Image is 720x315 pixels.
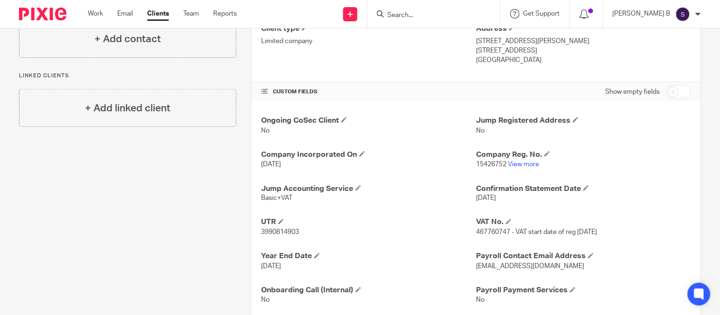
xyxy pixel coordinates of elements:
[88,9,103,18] a: Work
[183,9,199,18] a: Team
[476,150,691,160] h4: Company Reg. No.
[476,195,496,202] span: [DATE]
[476,217,691,227] h4: VAT No.
[476,46,691,55] p: [STREET_ADDRESS]
[85,101,170,116] h4: + Add linked client
[261,297,270,304] span: No
[94,32,161,46] h4: + Add contact
[261,116,476,126] h4: Ongoing CoSec Client
[261,127,270,134] span: No
[261,229,299,236] span: 3990814903
[476,116,691,126] h4: Jump Registered Address
[476,297,485,304] span: No
[147,9,169,18] a: Clients
[261,263,281,270] span: [DATE]
[476,127,485,134] span: No
[476,55,691,65] p: [GEOGRAPHIC_DATA]
[675,7,691,22] img: svg%3E
[476,36,691,46] p: [STREET_ADDRESS][PERSON_NAME]
[213,9,237,18] a: Reports
[476,286,691,296] h4: Payroll Payment Services
[476,24,691,34] h4: Address
[261,24,476,34] h4: Client type
[613,9,671,18] p: [PERSON_NAME] B
[476,263,584,270] span: [EMAIL_ADDRESS][DOMAIN_NAME]
[261,217,476,227] h4: UTR
[606,87,660,97] label: Show empty fields
[261,161,281,168] span: [DATE]
[117,9,133,18] a: Email
[261,252,476,261] h4: Year End Date
[261,150,476,160] h4: Company Incorporated On
[261,184,476,194] h4: Jump Accounting Service
[386,11,472,20] input: Search
[476,252,691,261] h4: Payroll Contact Email Address
[261,88,476,96] h4: CUSTOM FIELDS
[476,229,597,236] span: 467760747 - VAT start date of reg [DATE]
[19,72,236,80] p: Linked clients
[524,10,560,17] span: Get Support
[508,161,539,168] a: View more
[19,8,66,20] img: Pixie
[476,161,506,168] span: 15426752
[261,286,476,296] h4: Onboarding Call (Internal)
[476,184,691,194] h4: Confirmation Statement Date
[261,36,476,46] p: Limited company
[261,195,292,202] span: Basic+VAT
